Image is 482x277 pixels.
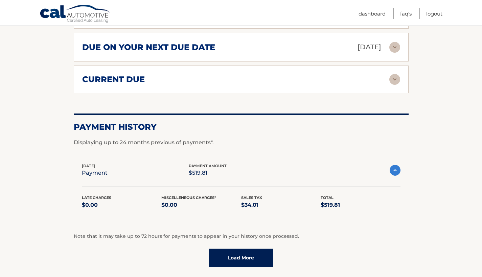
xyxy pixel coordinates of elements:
a: Dashboard [359,8,386,19]
a: Load More [209,249,273,267]
span: Late Charges [82,195,111,200]
img: accordion-rest.svg [389,42,400,53]
a: Logout [426,8,442,19]
h2: Payment History [74,122,409,132]
p: $34.01 [241,200,321,210]
p: $0.00 [82,200,162,210]
a: Cal Automotive [40,4,111,24]
h2: due on your next due date [82,42,215,52]
p: $519.81 [321,200,400,210]
span: Sales Tax [241,195,262,200]
h2: current due [82,74,145,84]
a: FAQ's [400,8,412,19]
p: $519.81 [189,168,227,178]
span: Total [321,195,334,200]
p: Displaying up to 24 months previous of payments*. [74,138,409,147]
img: accordion-rest.svg [389,74,400,85]
p: $0.00 [161,200,241,210]
span: Miscelleneous Charges* [161,195,216,200]
img: accordion-active.svg [390,165,400,176]
span: payment amount [189,163,227,168]
span: [DATE] [82,163,95,168]
p: [DATE] [358,41,381,53]
p: Note that it may take up to 72 hours for payments to appear in your history once processed. [74,232,409,241]
p: payment [82,168,108,178]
